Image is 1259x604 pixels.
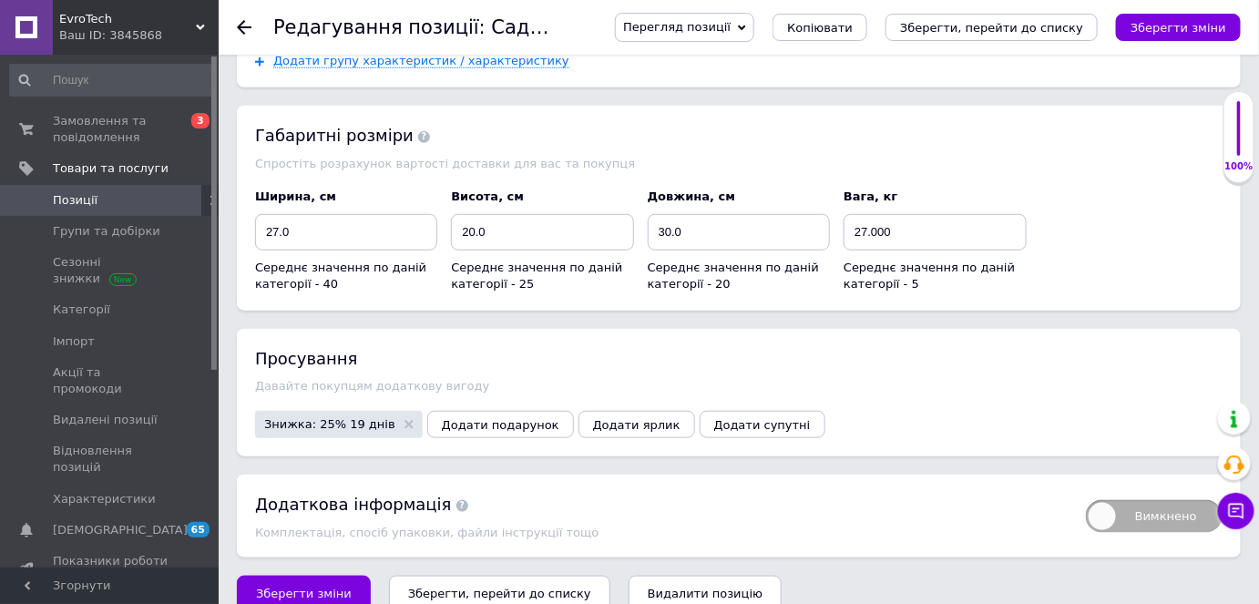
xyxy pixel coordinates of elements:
[885,14,1098,41] button: Зберегти, перейти до списку
[59,27,219,44] div: Ваш ID: 3845868
[53,491,156,507] span: Характеристики
[53,412,158,428] span: Видалені позиції
[53,443,169,476] span: Відновлення позицій
[255,379,1223,393] div: Давайте покупцям додаткову вигоду
[191,113,210,128] span: 3
[255,157,1223,170] div: Спростіть розрахунок вартості доставки для вас та покупця
[255,526,1068,539] div: Комплектація, спосіб упаковки, файли інструкції тощо
[451,214,633,251] input: Висота, см
[1131,21,1226,35] i: Зберегти зміни
[900,21,1083,35] i: Зберегти, перейти до списку
[844,214,1026,251] input: Вага, кг
[53,333,95,350] span: Імпорт
[623,20,731,34] span: Перегляд позиції
[53,223,160,240] span: Групи та добірки
[1086,500,1223,533] span: Вимкнено
[593,418,681,432] span: Додати ярлик
[53,302,110,318] span: Категорії
[255,260,437,292] div: Середнє значення по даній категорії - 40
[787,21,853,35] span: Копіювати
[1223,91,1254,183] div: 100% Якість заповнення
[451,189,524,203] span: Висота, см
[53,113,169,146] span: Замовлення та повідомлення
[59,11,196,27] span: EvroTech
[273,54,569,68] span: Додати групу характеристик / характеристику
[273,16,953,38] h1: Редагування позиції: Садовый гриль ESTILO HOME мангал барбекю
[255,124,1223,147] div: Габаритні розміри
[237,20,251,35] div: Повернутися назад
[648,214,830,251] input: Довжина, см
[844,189,897,203] span: Вага, кг
[264,418,395,430] span: Знижка: 25% 19 днів
[700,411,825,438] button: Додати супутні
[1224,160,1254,173] div: 100%
[255,214,437,251] input: Ширина, см
[53,160,169,177] span: Товари та послуги
[773,14,867,41] button: Копіювати
[442,418,559,432] span: Додати подарунок
[53,364,169,397] span: Акції та промокоди
[648,260,830,292] div: Середнє значення по даній категорії - 20
[451,260,633,292] div: Середнє значення по даній категорії - 25
[256,587,352,600] span: Зберегти зміни
[255,189,336,203] span: Ширина, см
[187,522,210,537] span: 65
[1116,14,1241,41] button: Зберегти зміни
[648,587,763,600] span: Видалити позицію
[255,347,1223,370] div: Просування
[714,418,811,432] span: Додати супутні
[53,192,97,209] span: Позиції
[9,64,215,97] input: Пошук
[53,522,188,538] span: [DEMOGRAPHIC_DATA]
[255,493,1068,516] div: Додаткова інформація
[408,587,591,600] i: Зберегти, перейти до списку
[844,260,1026,292] div: Середнє значення по даній категорії - 5
[53,553,169,586] span: Показники роботи компанії
[1218,493,1254,529] button: Чат з покупцем
[578,411,695,438] button: Додати ярлик
[53,254,169,287] span: Сезонні знижки
[427,411,574,438] button: Додати подарунок
[648,189,735,203] span: Довжина, см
